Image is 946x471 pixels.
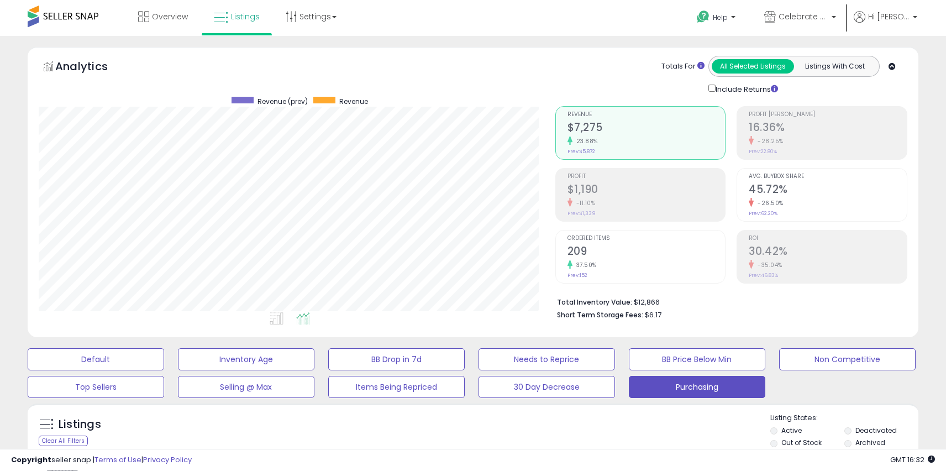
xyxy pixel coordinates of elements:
span: Listings [231,11,260,22]
span: Hi [PERSON_NAME] [868,11,910,22]
button: Listings With Cost [793,59,876,74]
small: Prev: $1,339 [567,210,596,217]
small: Prev: 46.83% [749,272,778,279]
span: Avg. Buybox Share [749,174,907,180]
button: Needs to Reprice [479,348,615,370]
small: Prev: $5,872 [567,148,595,155]
button: Selling @ Max [178,376,314,398]
button: BB Price Below Min [629,348,765,370]
span: Overview [152,11,188,22]
h2: 16.36% [749,121,907,136]
span: $6.17 [645,310,661,320]
a: Privacy Policy [143,454,192,465]
span: Ordered Items [567,236,726,242]
span: ROI [749,236,907,242]
a: Hi [PERSON_NAME] [854,11,917,36]
label: Active [781,426,802,435]
p: Listing States: [770,413,918,423]
strong: Copyright [11,454,51,465]
button: Default [28,348,164,370]
button: All Selected Listings [712,59,794,74]
h5: Listings [59,417,101,432]
button: 30 Day Decrease [479,376,615,398]
div: Include Returns [700,82,791,95]
span: Revenue [567,112,726,118]
div: Totals For [661,61,705,72]
div: seller snap | | [11,455,192,465]
a: Help [688,2,747,36]
h2: 30.42% [749,245,907,260]
h2: $7,275 [567,121,726,136]
span: 2025-08-15 16:32 GMT [890,454,935,465]
b: Short Term Storage Fees: [557,310,643,320]
span: Revenue [339,97,368,106]
h5: Analytics [55,59,129,77]
span: Revenue (prev) [257,97,308,106]
small: Prev: 62.20% [749,210,777,217]
small: -28.25% [754,137,784,145]
small: -26.50% [754,199,784,207]
small: 37.50% [572,261,597,269]
label: Deactivated [855,426,897,435]
h2: 45.72% [749,183,907,198]
label: Archived [855,438,885,447]
i: Get Help [696,10,710,24]
button: Inventory Age [178,348,314,370]
h2: $1,190 [567,183,726,198]
span: Help [713,13,728,22]
li: $12,866 [557,295,900,308]
button: Non Competitive [779,348,916,370]
div: Clear All Filters [39,436,88,446]
label: Out of Stock [781,438,822,447]
small: -11.10% [572,199,596,207]
span: Profit [567,174,726,180]
button: Items Being Repriced [328,376,465,398]
h2: 209 [567,245,726,260]
small: 23.88% [572,137,598,145]
span: Profit [PERSON_NAME] [749,112,907,118]
button: Top Sellers [28,376,164,398]
small: -35.04% [754,261,782,269]
button: BB Drop in 7d [328,348,465,370]
small: Prev: 152 [567,272,587,279]
b: Total Inventory Value: [557,297,632,307]
a: Terms of Use [94,454,141,465]
button: Purchasing [629,376,765,398]
span: Celebrate Alive [779,11,828,22]
small: Prev: 22.80% [749,148,777,155]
